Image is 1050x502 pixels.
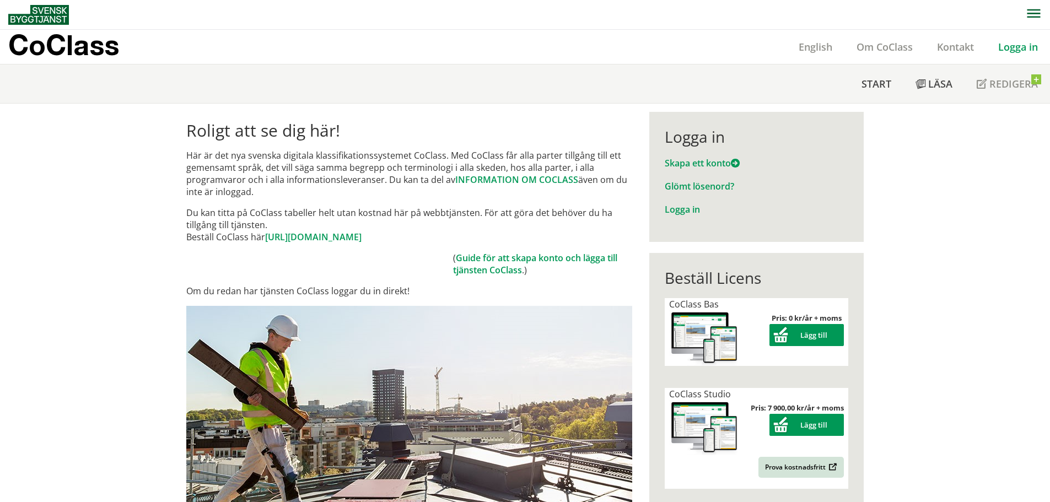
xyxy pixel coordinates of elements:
[453,252,632,276] td: ( .)
[928,77,952,90] span: Läsa
[186,207,632,243] p: Du kan titta på CoClass tabeller helt utan kostnad här på webbtjänsten. För att göra det behöver ...
[827,463,837,471] img: Outbound.png
[669,298,719,310] span: CoClass Bas
[665,157,740,169] a: Skapa ett konto
[453,252,617,276] a: Guide för att skapa konto och lägga till tjänsten CoClass
[665,180,734,192] a: Glömt lösenord?
[769,324,844,346] button: Lägg till
[8,5,69,25] img: Svensk Byggtjänst
[787,40,844,53] a: English
[751,403,844,413] strong: Pris: 7 900,00 kr/år + moms
[844,40,925,53] a: Om CoClass
[986,40,1050,53] a: Logga in
[665,203,700,215] a: Logga in
[665,127,848,146] div: Logga in
[455,174,578,186] a: INFORMATION OM COCLASS
[903,64,965,103] a: Läsa
[186,121,632,141] h1: Roligt att se dig här!
[186,285,632,297] p: Om du redan har tjänsten CoClass loggar du in direkt!
[265,231,362,243] a: [URL][DOMAIN_NAME]
[8,39,119,51] p: CoClass
[772,313,842,323] strong: Pris: 0 kr/år + moms
[186,149,632,198] p: Här är det nya svenska digitala klassifikationssystemet CoClass. Med CoClass får alla parter till...
[769,420,844,430] a: Lägg till
[769,330,844,340] a: Lägg till
[665,268,848,287] div: Beställ Licens
[8,30,143,64] a: CoClass
[758,457,844,478] a: Prova kostnadsfritt
[669,400,740,456] img: coclass-license.jpg
[669,388,731,400] span: CoClass Studio
[849,64,903,103] a: Start
[669,310,740,366] img: coclass-license.jpg
[861,77,891,90] span: Start
[925,40,986,53] a: Kontakt
[769,414,844,436] button: Lägg till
